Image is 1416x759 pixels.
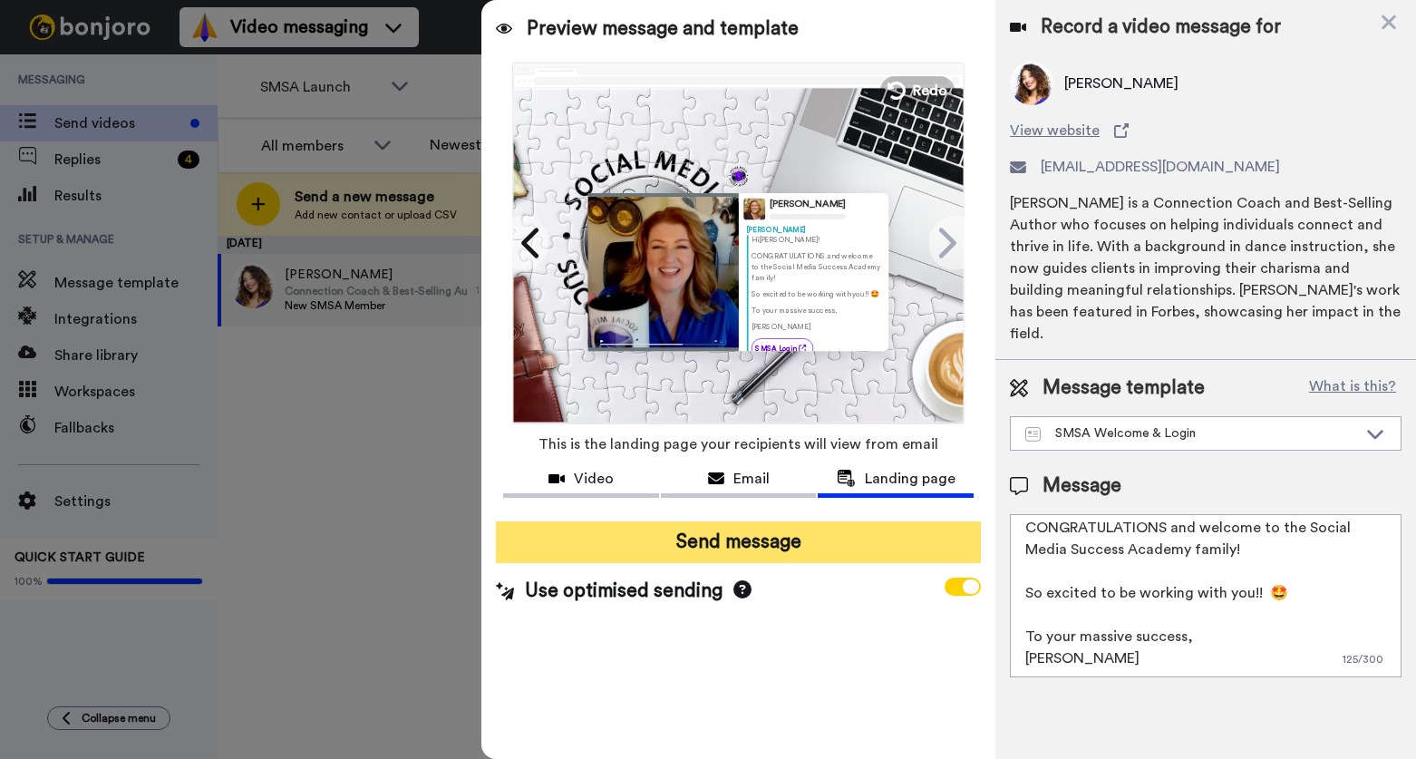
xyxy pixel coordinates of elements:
button: Send message [496,521,981,563]
div: [PERSON_NAME] [770,199,846,210]
span: Landing page [865,468,955,490]
span: Video [574,468,614,490]
a: View website [1010,120,1401,141]
img: Profile Image [743,198,765,219]
span: This is the landing page your recipients will view from email [538,424,938,464]
div: SMSA Welcome & Login [1025,424,1357,443]
p: [PERSON_NAME] [752,322,881,332]
img: Message-temps.svg [1025,427,1041,442]
img: c0a8bcd3-05d9-4d39-933a-1b7a5a22077c [728,165,750,187]
div: [PERSON_NAME] is a Connection Coach and Best-Selling Author who focuses on helping individuals co... [1010,192,1401,345]
p: So excited to be working with you!! 🤩 [752,288,881,298]
span: Message template [1043,375,1205,402]
span: Use optimised sending [525,578,723,605]
div: [PERSON_NAME] [746,224,880,234]
button: What is this? [1304,375,1401,402]
span: [EMAIL_ADDRESS][DOMAIN_NAME] [1041,156,1280,178]
span: View website [1010,120,1100,141]
p: To your massive success, [752,305,881,315]
textarea: Hi {first_name}! CONGRATULATIONS and welcome to the Social Media Success Academy family! So excit... [1010,514,1401,677]
span: Message [1043,472,1121,500]
a: SMSA Login [752,338,813,357]
p: Hi [PERSON_NAME] ! [752,235,881,245]
p: CONGRATULATIONS and welcome to the Social Media Success Academy family! [752,251,881,282]
img: player-controls-full.svg [588,333,739,350]
span: Email [733,468,770,490]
